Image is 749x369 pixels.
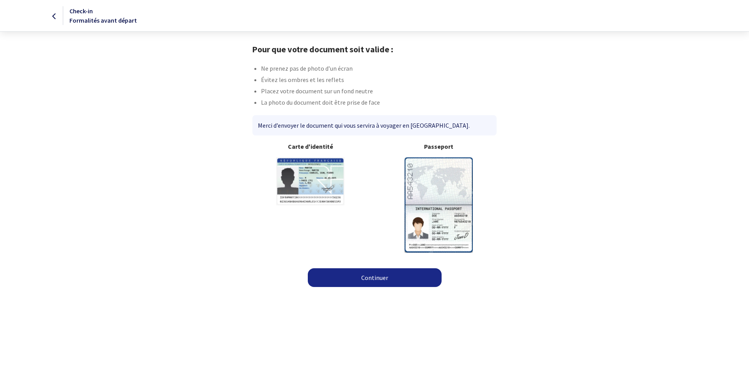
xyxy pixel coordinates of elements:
li: Placez votre document sur un fond neutre [261,86,497,98]
b: Carte d'identité [252,142,368,151]
a: Continuer [308,268,442,287]
h1: Pour que votre document soit valide : [252,44,497,54]
div: Merci d’envoyer le document qui vous servira à voyager en [GEOGRAPHIC_DATA]. [252,115,496,135]
b: Passeport [381,142,497,151]
img: illuPasseport.svg [405,157,473,252]
span: Check-in Formalités avant départ [69,7,137,24]
li: Évitez les ombres et les reflets [261,75,497,86]
img: illuCNI.svg [276,157,344,205]
li: Ne prenez pas de photo d’un écran [261,64,497,75]
li: La photo du document doit être prise de face [261,98,497,109]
